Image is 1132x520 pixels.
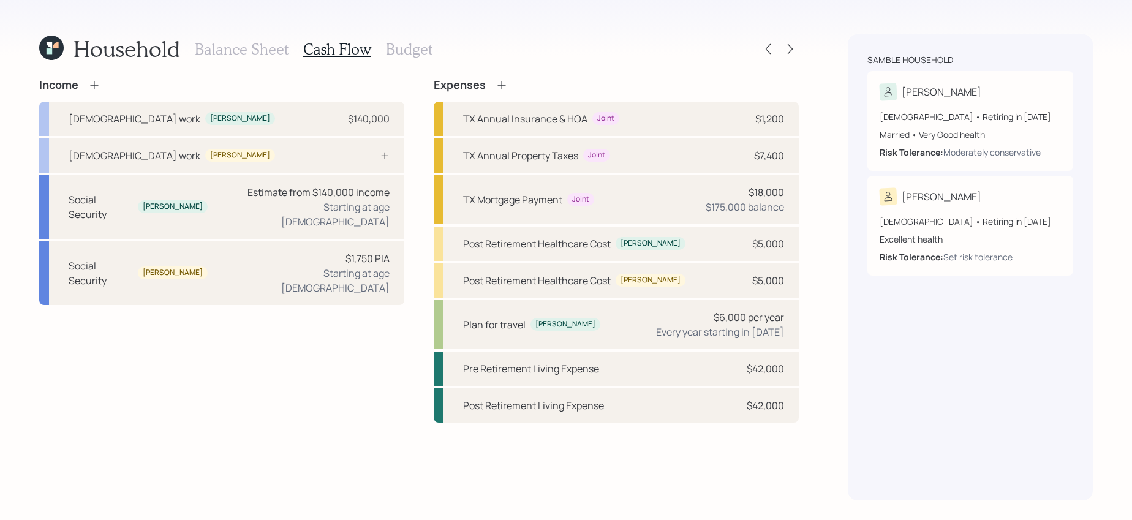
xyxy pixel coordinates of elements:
div: $5,000 [752,273,784,288]
div: [PERSON_NAME] [621,275,681,285]
div: Starting at age [DEMOGRAPHIC_DATA] [217,266,390,295]
div: $42,000 [747,398,784,413]
div: [PERSON_NAME] [621,238,681,249]
div: $5,000 [752,236,784,251]
div: Moderately conservative [943,146,1041,159]
div: [PERSON_NAME] [902,189,981,204]
div: TX Annual Property Taxes [463,148,578,163]
div: Social Security [69,258,133,288]
div: Joint [572,194,589,205]
div: Post Retirement Healthcare Cost [463,236,611,251]
div: Set risk tolerance [943,251,1013,263]
div: [DEMOGRAPHIC_DATA] work [69,148,200,163]
div: Social Security [69,192,133,222]
div: [PERSON_NAME] [902,85,981,99]
h3: Cash Flow [303,40,371,58]
div: $6,000 per year [714,310,784,325]
div: [PERSON_NAME] [143,268,203,278]
h4: Expenses [434,78,486,92]
div: [DEMOGRAPHIC_DATA] • Retiring in [DATE] [880,110,1061,123]
div: [PERSON_NAME] [210,150,270,160]
div: $18,000 [749,185,784,200]
div: Starting at age [DEMOGRAPHIC_DATA] [217,200,390,229]
div: $42,000 [747,361,784,376]
div: Joint [597,113,614,124]
div: Estimate from $140,000 income [247,185,390,200]
div: $140,000 [348,111,390,126]
div: Post Retirement Living Expense [463,398,604,413]
div: [PERSON_NAME] [535,319,595,330]
h3: Budget [386,40,432,58]
div: $1,750 PIA [345,251,390,266]
div: [DEMOGRAPHIC_DATA] work [69,111,200,126]
div: Plan for travel [463,317,526,332]
div: Samble household [867,54,953,66]
div: $175,000 balance [706,200,784,214]
div: [PERSON_NAME] [143,202,203,212]
div: Married • Very Good health [880,128,1061,141]
div: $7,400 [754,148,784,163]
b: Risk Tolerance: [880,251,943,263]
div: Every year starting in [DATE] [656,325,784,339]
b: Risk Tolerance: [880,146,943,158]
div: $1,200 [755,111,784,126]
div: Excellent health [880,233,1061,246]
div: TX Mortgage Payment [463,192,562,207]
div: [PERSON_NAME] [210,113,270,124]
div: TX Annual Insurance & HOA [463,111,587,126]
h3: Balance Sheet [195,40,289,58]
div: Pre Retirement Living Expense [463,361,599,376]
h4: Income [39,78,78,92]
h1: Household [74,36,180,62]
div: Post Retirement Healthcare Cost [463,273,611,288]
div: Joint [588,150,605,160]
div: [DEMOGRAPHIC_DATA] • Retiring in [DATE] [880,215,1061,228]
